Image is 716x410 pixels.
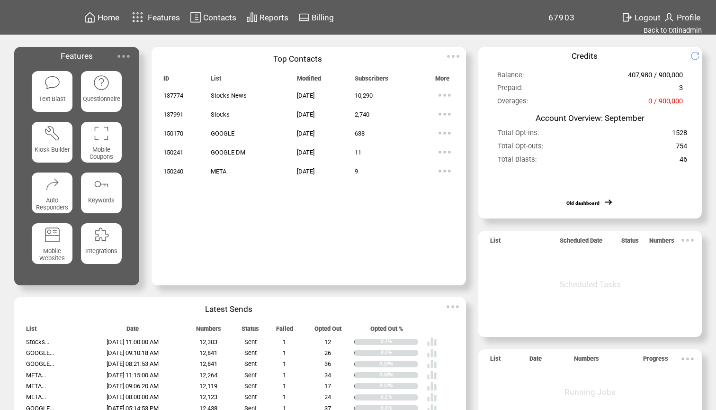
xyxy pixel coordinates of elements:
[242,325,259,337] span: Status
[678,349,697,368] img: ellypsis.svg
[163,92,183,99] span: 137774
[107,360,159,367] span: [DATE] 08:21:53 AM
[163,75,169,86] span: ID
[381,350,418,356] div: 0.2%
[490,355,501,366] span: List
[324,338,331,346] span: 12
[211,130,234,137] span: GOOGLE
[199,349,217,356] span: 12,841
[85,247,117,255] span: Integrations
[260,13,288,22] span: Reports
[199,393,217,401] span: 12,123
[381,339,418,345] div: 0.1%
[314,325,341,337] span: Opted Out
[621,237,639,248] span: Status
[244,360,257,367] span: Sent
[529,355,542,366] span: Date
[244,349,257,356] span: Sent
[564,387,616,397] span: Running Jobs
[498,128,539,141] span: Total Opt-ins:
[107,338,159,346] span: [DATE] 11:00:00 AM
[211,168,226,175] span: META
[620,10,662,25] a: Logout
[84,11,96,23] img: home.svg
[107,372,159,379] span: [DATE] 11:15:00 AM
[381,394,418,401] div: 0.2%
[298,11,310,23] img: creidtcard.svg
[297,149,314,156] span: [DATE]
[628,71,683,83] span: 407,980 / 900,000
[26,383,46,390] span: META...
[679,83,683,96] span: 3
[93,227,109,243] img: integrations.svg
[188,10,238,25] a: Contacts
[283,338,286,346] span: 1
[273,54,322,64] span: Top Contacts
[163,168,183,175] span: 150240
[427,381,437,392] img: poll%20-%20white.svg
[498,155,537,168] span: Total Blasts:
[297,168,314,175] span: [DATE]
[370,325,403,337] span: Opted Out %
[199,360,217,367] span: 12,841
[107,349,159,356] span: [DATE] 09:10:18 AM
[297,130,314,137] span: [DATE]
[427,359,437,369] img: poll%20-%20white.svg
[355,168,358,175] span: 9
[245,10,290,25] a: Reports
[163,149,183,156] span: 150241
[190,11,201,23] img: contacts.svg
[39,95,65,102] span: Text Blast
[690,51,707,61] img: refresh.png
[244,338,257,346] span: Sent
[297,10,335,25] a: Billing
[444,47,463,66] img: ellypsis.svg
[44,176,61,192] img: auto-responders.svg
[297,92,314,99] span: [DATE]
[83,10,121,25] a: Home
[490,237,501,248] span: List
[199,338,217,346] span: 12,303
[196,325,221,337] span: Numbers
[211,111,230,118] span: Stocks
[32,223,73,266] a: Mobile Websites
[81,173,122,215] a: Keywords
[244,372,257,379] span: Sent
[297,111,314,118] span: [DATE]
[662,10,702,25] a: Profile
[435,124,454,143] img: ellypsis.svg
[324,393,331,401] span: 24
[107,393,159,401] span: [DATE] 08:00:00 AM
[126,325,139,337] span: Date
[32,71,73,114] a: Text Blast
[244,383,257,390] span: Sent
[355,149,361,156] span: 11
[276,325,293,337] span: Failed
[297,75,321,86] span: Modified
[244,393,257,401] span: Sent
[574,355,599,366] span: Numbers
[26,338,49,346] span: Stocks...
[324,372,331,379] span: 34
[355,75,388,86] span: Subscribers
[283,383,286,390] span: 1
[205,304,252,314] span: Latest Sends
[32,122,73,164] a: Kiosk Builder
[443,297,462,316] img: ellypsis.svg
[32,173,73,215] a: Auto Responders
[26,372,46,379] span: META...
[128,8,181,27] a: Features
[536,113,644,123] span: Account Overview: September
[88,197,115,204] span: Keywords
[435,143,454,162] img: ellypsis.svg
[211,92,247,99] span: Stocks News
[635,13,661,22] span: Logout
[93,125,109,142] img: coupons.svg
[677,13,700,22] span: Profile
[427,370,437,380] img: poll%20-%20white.svg
[498,142,544,155] span: Total Opt-outs:
[129,9,146,25] img: features.svg
[355,130,365,137] span: 638
[427,348,437,358] img: poll%20-%20white.svg
[435,86,454,105] img: ellypsis.svg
